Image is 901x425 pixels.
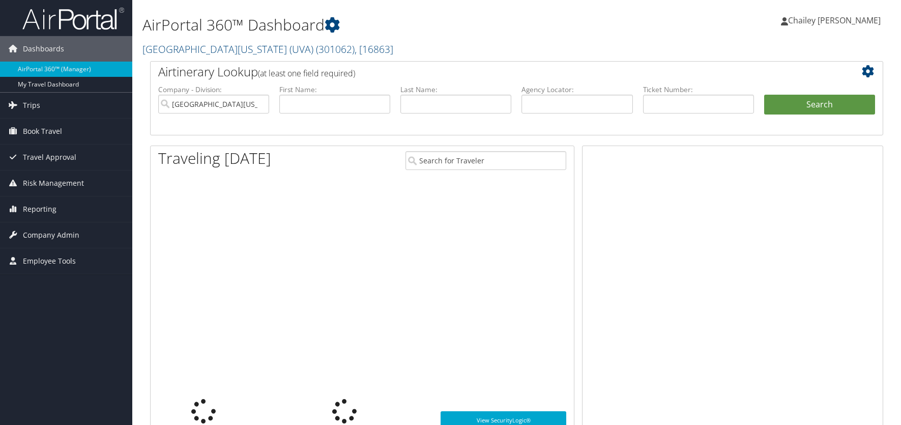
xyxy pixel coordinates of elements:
span: Company Admin [23,222,79,248]
h1: AirPortal 360™ Dashboard [142,14,642,36]
span: , [ 16863 ] [355,42,393,56]
label: Ticket Number: [643,84,754,95]
a: [GEOGRAPHIC_DATA][US_STATE] (UVA) [142,42,393,56]
span: Chailey [PERSON_NAME] [788,15,881,26]
input: Search for Traveler [405,151,567,170]
span: Risk Management [23,171,84,196]
span: Trips [23,93,40,118]
button: Search [764,95,875,115]
img: airportal-logo.png [22,7,124,31]
h1: Traveling [DATE] [158,148,271,169]
h2: Airtinerary Lookup [158,63,814,80]
span: Travel Approval [23,145,76,170]
span: Employee Tools [23,248,76,274]
label: Agency Locator: [521,84,632,95]
a: Chailey [PERSON_NAME] [781,5,891,36]
label: Last Name: [400,84,511,95]
span: Reporting [23,196,56,222]
label: Company - Division: [158,84,269,95]
span: Dashboards [23,36,64,62]
span: ( 301062 ) [316,42,355,56]
label: First Name: [279,84,390,95]
span: Book Travel [23,119,62,144]
span: (at least one field required) [258,68,355,79]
